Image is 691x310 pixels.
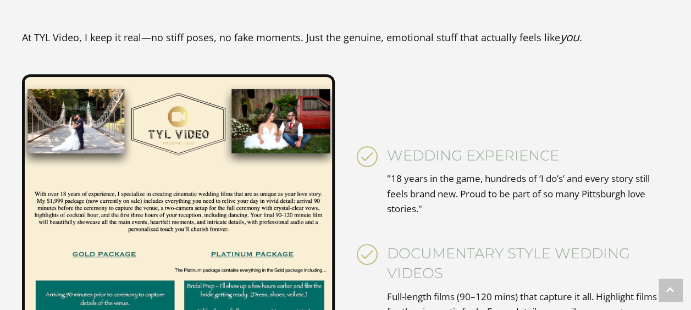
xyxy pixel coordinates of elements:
[387,245,630,282] span: documentary style wedding videos
[22,31,582,44] span: At TYL Video, I keep it real—no stiff poses, no fake moments. Just the genuine, emotional stuff t...
[387,171,670,222] p: "18 years in the game, hundreds of ‘I do’s’ and every story still feels brand new. Proud to be pa...
[560,29,579,45] em: you
[387,147,559,164] span: wedding experience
